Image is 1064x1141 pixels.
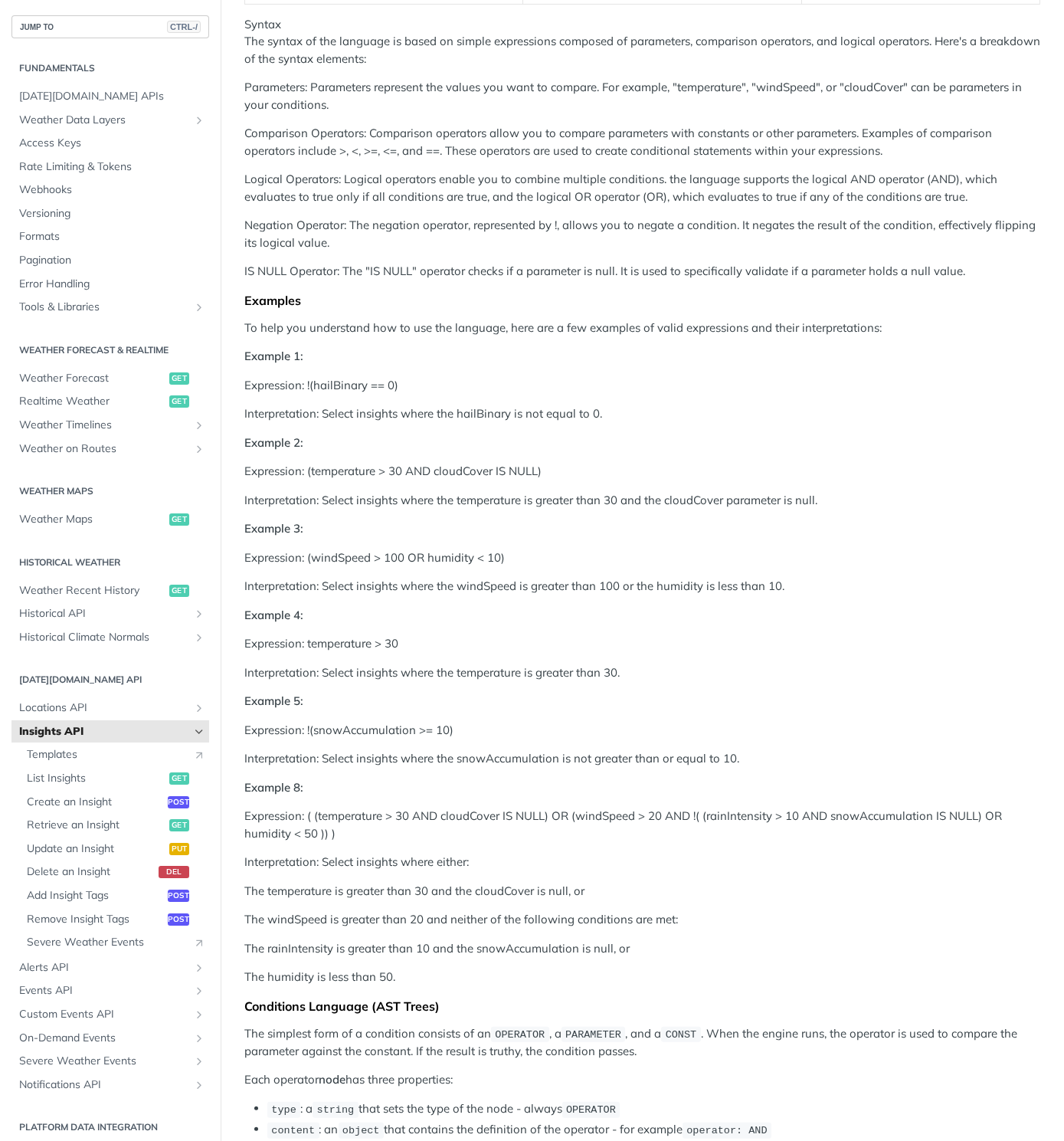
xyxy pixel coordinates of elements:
[244,435,303,450] strong: Example 2:
[11,132,209,155] a: Access Keys
[19,1007,189,1022] span: Custom Events API
[319,1072,345,1087] strong: node
[11,85,209,108] a: [DATE][DOMAIN_NAME] APIs
[19,512,165,527] span: Weather Maps
[27,795,164,810] span: Create an Insight
[27,912,164,927] span: Remove Insight Tags
[19,300,189,315] span: Tools & Libraries
[11,579,209,602] a: Weather Recent Historyget
[244,750,1040,768] p: Interpretation: Select insights where the snowAccumulation is not greater than or equal to 10.
[19,838,209,861] a: Update an Insightput
[193,608,205,620] button: Show subpages for Historical API
[19,89,205,104] span: [DATE][DOMAIN_NAME] APIs
[244,883,1040,900] p: The temperature is greater than 30 and the cloudCover is null, or
[168,890,189,902] span: post
[244,808,1040,842] p: Expression: ( (temperature > 30 AND cloudCover IS NULL) OR (windSpeed > 20 AND !( (rainIntensity ...
[27,888,164,903] span: Add Insight Tags
[19,136,205,151] span: Access Keys
[342,1125,380,1136] span: object
[244,854,1040,871] p: Interpretation: Select insights where either:
[11,296,209,319] a: Tools & LibrariesShow subpages for Tools & Libraries
[244,492,1040,510] p: Interpretation: Select insights where the temperature is greater than 30 and the cloudCover param...
[169,819,189,831] span: get
[193,1008,205,1021] button: Show subpages for Custom Events API
[19,182,205,198] span: Webhooks
[244,911,1040,929] p: The windSpeed is greater than 20 and neither of the following conditions are met:
[19,700,189,716] span: Locations API
[168,796,189,808] span: post
[19,814,209,837] a: Retrieve an Insightget
[19,724,189,739] span: Insights API
[271,1104,296,1116] span: type
[193,936,205,949] i: Link
[666,1029,697,1041] span: CONST
[11,602,209,625] a: Historical APIShow subpages for Historical API
[193,749,205,761] i: Link
[19,931,209,954] a: Severe Weather EventsLink
[19,229,205,244] span: Formats
[169,585,189,597] span: get
[244,405,1040,423] p: Interpretation: Select insights where the hailBinary is not equal to 0.
[193,1032,205,1044] button: Show subpages for On-Demand Events
[244,1071,1040,1089] p: Each operator has three properties:
[19,960,189,975] span: Alerts API
[244,998,1040,1014] div: Conditions Language (AST Trees)
[19,983,189,998] span: Events API
[19,253,205,268] span: Pagination
[169,395,189,408] span: get
[11,1003,209,1026] a: Custom Events APIShow subpages for Custom Events API
[11,179,209,202] a: Webhooks
[11,979,209,1002] a: Events APIShow subpages for Events API
[11,414,209,437] a: Weather TimelinesShow subpages for Weather Timelines
[19,583,165,598] span: Weather Recent History
[495,1029,545,1041] span: OPERATOR
[11,1074,209,1097] a: Notifications APIShow subpages for Notifications API
[244,780,303,795] strong: Example 8:
[244,940,1040,958] p: The rainIntensity is greater than 10 and the snowAccumulation is null, or
[686,1125,767,1136] span: operator: AND
[27,935,185,950] span: Severe Weather Events
[11,15,209,38] button: JUMP TOCTRL-/
[19,791,209,814] a: Create an Insightpost
[193,631,205,644] button: Show subpages for Historical Climate Normals
[11,343,209,357] h2: Weather Forecast & realtime
[244,377,1040,395] p: Expression: !(hailBinary == 0)
[19,206,205,221] span: Versioning
[244,549,1040,567] p: Expression: (windSpeed > 100 OR humidity < 10)
[19,1031,189,1046] span: On-Demand Events
[11,390,209,413] a: Realtime Weatherget
[11,1027,209,1050] a: On-Demand EventsShow subpages for On-Demand Events
[244,349,303,363] strong: Example 1:
[27,771,165,786] span: List Insights
[193,985,205,997] button: Show subpages for Events API
[244,1025,1040,1061] p: The simplest form of a condition consists of an , a , and a . When the engine runs, the operator ...
[244,217,1040,251] p: Negation Operator: The negation operator, represented by !, allows you to negate a condition. It ...
[11,109,209,132] a: Weather Data LayersShow subpages for Weather Data Layers
[11,556,209,569] h2: Historical Weather
[19,418,189,433] span: Weather Timelines
[19,884,209,907] a: Add Insight Tagspost
[193,419,205,431] button: Show subpages for Weather Timelines
[193,301,205,313] button: Show subpages for Tools & Libraries
[11,484,209,498] h2: Weather Maps
[11,273,209,296] a: Error Handling
[168,913,189,926] span: post
[11,367,209,390] a: Weather Forecastget
[27,841,165,857] span: Update an Insight
[19,277,205,292] span: Error Handling
[244,463,1040,480] p: Expression: (temperature > 30 AND cloudCover IS NULL)
[244,664,1040,682] p: Interpretation: Select insights where the temperature is greater than 30.
[566,1104,616,1116] span: OPERATOR
[19,743,209,766] a: TemplatesLink
[267,1121,1040,1139] li: : an that contains the definition of the operator - for example
[19,767,209,790] a: List Insightsget
[19,371,165,386] span: Weather Forecast
[193,702,205,714] button: Show subpages for Locations API
[244,635,1040,653] p: Expression: temperature > 30
[169,772,189,785] span: get
[19,1054,189,1069] span: Severe Weather Events
[244,16,1040,68] p: Syntax The syntax of the language is based on simple expressions composed of parameters, comparis...
[27,818,165,833] span: Retrieve an Insight
[244,693,303,708] strong: Example 5:
[193,1079,205,1091] button: Show subpages for Notifications API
